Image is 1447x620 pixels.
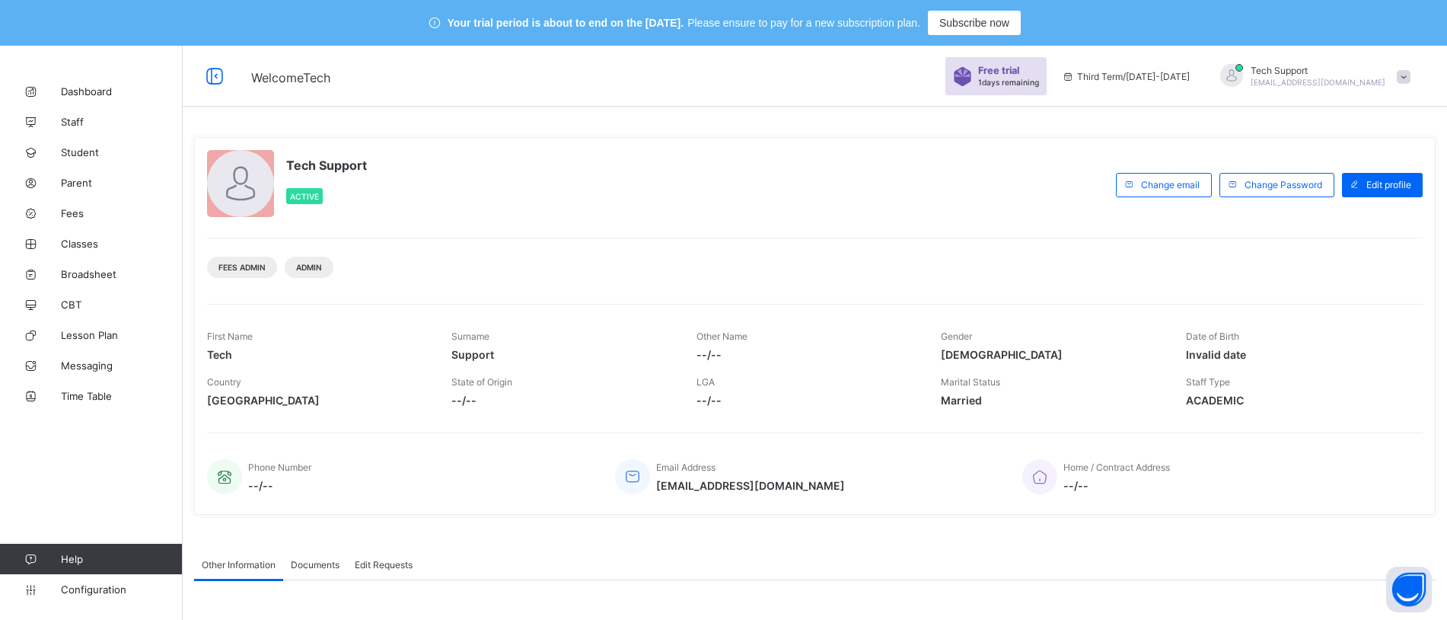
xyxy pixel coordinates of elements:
[207,376,241,388] span: Country
[218,263,266,272] span: Fees Admin
[1063,479,1170,492] span: --/--
[61,360,183,372] span: Messaging
[202,559,276,570] span: Other Information
[656,479,845,492] span: [EMAIL_ADDRESS][DOMAIN_NAME]
[290,192,319,201] span: Active
[207,331,253,342] span: First Name
[1186,376,1230,388] span: Staff Type
[696,348,918,361] span: --/--
[355,559,413,570] span: Edit Requests
[939,17,1009,29] span: Subscribe now
[1386,567,1432,612] button: Open asap
[61,329,183,341] span: Lesson Plan
[941,394,1162,407] span: Married
[61,85,183,97] span: Dashboard
[61,238,183,250] span: Classes
[687,17,920,29] span: Please ensure to pay for a new subscription plan.
[941,331,972,342] span: Gender
[696,394,918,407] span: --/--
[61,146,183,158] span: Student
[656,462,716,473] span: Email Address
[61,207,183,219] span: Fees
[978,78,1039,87] span: 1 days remaining
[1186,394,1407,407] span: ACADEMIC
[61,553,182,565] span: Help
[248,462,311,473] span: Phone Number
[1205,64,1418,89] div: TechSupport
[61,583,182,596] span: Configuration
[451,348,673,361] span: Support
[941,348,1162,361] span: [DEMOGRAPHIC_DATA]
[978,65,1031,76] span: Free trial
[448,17,684,29] span: Your trial period is about to end on the [DATE].
[61,268,183,280] span: Broadsheet
[451,394,673,407] span: --/--
[61,299,183,311] span: CBT
[61,116,183,128] span: Staff
[296,263,322,272] span: Admin
[291,559,339,570] span: Documents
[1366,179,1411,190] span: Edit profile
[1186,331,1239,342] span: Date of Birth
[1245,179,1322,190] span: Change Password
[1141,179,1200,190] span: Change email
[207,348,429,361] span: Tech
[251,70,330,85] span: Welcome Tech
[696,376,715,388] span: LGA
[61,390,183,402] span: Time Table
[286,158,367,173] span: Tech Support
[1062,71,1190,82] span: session/term information
[1063,462,1170,473] span: Home / Contract Address
[451,376,512,388] span: State of Origin
[1186,348,1407,361] span: Invalid date
[696,331,747,342] span: Other Name
[1251,78,1385,87] span: [EMAIL_ADDRESS][DOMAIN_NAME]
[941,376,1000,388] span: Marital Status
[451,331,489,342] span: Surname
[1251,65,1385,76] span: Tech Support
[248,479,311,492] span: --/--
[953,67,972,86] img: sticker-purple.71386a28dfed39d6af7621340158ba97.svg
[207,394,429,407] span: [GEOGRAPHIC_DATA]
[61,177,183,189] span: Parent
